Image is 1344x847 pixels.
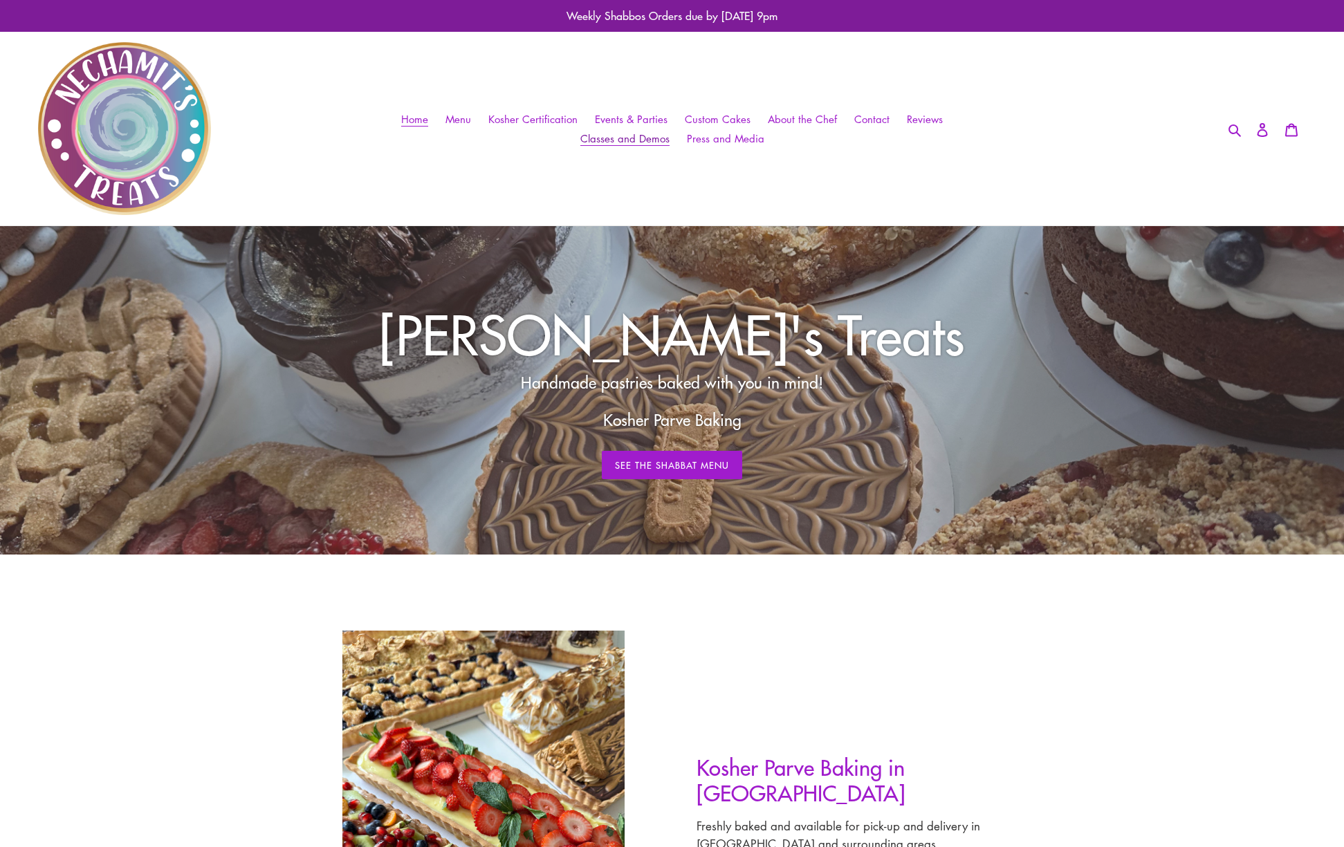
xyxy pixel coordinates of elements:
[847,109,896,129] a: Contact
[687,131,764,146] span: Press and Media
[573,129,676,149] a: Classes and Demos
[488,112,578,127] span: Kosher Certification
[295,301,1049,365] h2: [PERSON_NAME]'s Treats
[481,109,584,129] a: Kosher Certification
[445,112,471,127] span: Menu
[907,112,943,127] span: Reviews
[38,42,211,215] img: Nechamit&#39;s Treats
[389,371,955,395] p: Handmade pastries baked with you in mind!
[854,112,890,127] span: Contact
[768,112,837,127] span: About the Chef
[761,109,844,129] a: About the Chef
[580,131,670,146] span: Classes and Demos
[900,109,950,129] a: Reviews
[439,109,478,129] a: Menu
[595,112,668,127] span: Events & Parties
[678,109,757,129] a: Custom Cakes
[588,109,674,129] a: Events & Parties
[401,112,428,127] span: Home
[697,754,1049,806] h2: Kosher Parve Baking in [GEOGRAPHIC_DATA]
[680,129,771,149] a: Press and Media
[394,109,435,129] a: Home
[685,112,751,127] span: Custom Cakes
[602,451,743,480] a: See The Shabbat Menu: Weekly Menu
[389,408,955,432] p: Kosher Parve Baking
